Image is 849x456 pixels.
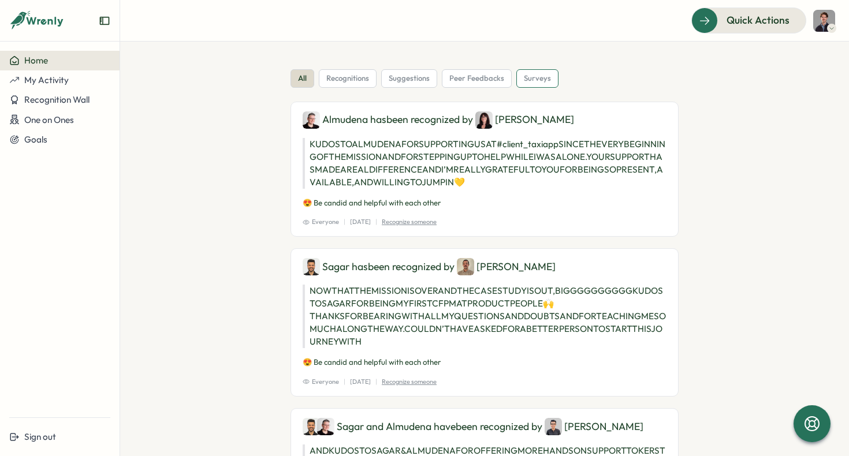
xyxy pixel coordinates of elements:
div: [PERSON_NAME] [457,258,556,275]
p: [DATE] [350,217,371,227]
div: Sagar and Almudena have been recognized by [303,418,666,435]
p: Recognize someone [382,377,437,387]
img: Sagar Verma [303,418,320,435]
img: Marta Ponari [475,111,493,129]
p: 😍 Be candid and helpful with each other [303,357,666,368]
span: all [298,73,307,84]
span: One on Ones [24,114,74,125]
p: NOW THAT THE MISSION IS OVER AND THE CASE STUDY IS OUT, BIGGGGGGGGGG KUDOS TO SAGAR FOR BEING MY ... [303,285,666,348]
img: Sagar Verma [303,258,320,275]
span: My Activity [24,74,69,85]
img: Almudena Bernardos [317,418,334,435]
img: Almudena Bernardos [303,111,320,129]
span: suggestions [389,73,430,84]
div: [PERSON_NAME] [475,111,574,129]
img: Hasan Naqvi [545,418,562,435]
span: peer feedbacks [449,73,504,84]
span: recognitions [326,73,369,84]
span: surveys [524,73,551,84]
span: Goals [24,134,47,145]
p: | [375,217,377,227]
img: Dionisio Arredondo [813,10,835,32]
div: Sagar has been recognized by [303,258,666,275]
button: Quick Actions [691,8,806,33]
span: Everyone [303,377,339,387]
span: Everyone [303,217,339,227]
span: Quick Actions [727,13,790,28]
p: [DATE] [350,377,371,387]
p: 😍 Be candid and helpful with each other [303,198,666,208]
p: Recognize someone [382,217,437,227]
p: KUDOS TO ALMUDENA FOR SUPPORTING US AT #client_taxiapp SINCE THE VERY BEGINNING OF THE MISSION AN... [303,138,666,189]
p: | [375,377,377,387]
div: Almudena has been recognized by [303,111,666,129]
span: Home [24,55,48,66]
span: Recognition Wall [24,94,90,105]
span: Sign out [24,431,56,442]
p: | [344,377,345,387]
button: Expand sidebar [99,15,110,27]
img: Francisco Afonso [457,258,474,275]
p: | [344,217,345,227]
div: [PERSON_NAME] [545,418,643,435]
